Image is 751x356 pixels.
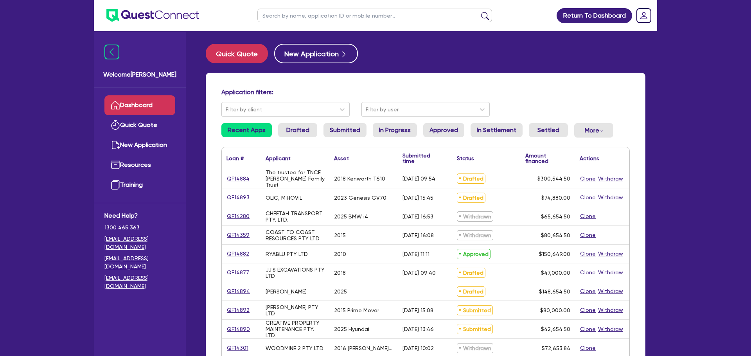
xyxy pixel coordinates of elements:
span: Drafted [457,286,485,297]
span: $74,880.00 [541,195,570,201]
a: Return To Dashboard [557,8,632,23]
span: Withdrawn [457,211,493,222]
div: Submitted time [402,153,440,164]
a: In Settlement [471,123,523,137]
a: QF14301 [226,343,249,352]
button: Dropdown toggle [574,123,613,138]
a: Dashboard [104,95,175,115]
div: 2025 Hyundai [334,326,369,332]
button: Withdraw [598,306,623,315]
button: Withdraw [598,325,623,334]
div: CREATIVE PROPERTY MAINTENANCE PTY. LTD. [266,320,325,338]
button: Withdraw [598,193,623,202]
button: Clone [580,268,596,277]
span: $47,000.00 [541,270,570,276]
span: $72,653.84 [542,345,570,351]
img: icon-menu-close [104,45,119,59]
div: Applicant [266,156,291,161]
span: Need Help? [104,211,175,220]
img: quick-quote [111,120,120,130]
div: [DATE] 09:54 [402,175,435,182]
img: new-application [111,140,120,150]
span: $80,654.50 [541,232,570,238]
a: [EMAIL_ADDRESS][DOMAIN_NAME] [104,254,175,271]
span: $42,654.50 [541,326,570,332]
button: Clone [580,306,596,315]
a: New Application [104,135,175,155]
div: 2018 Kenworth T610 [334,175,385,182]
a: Recent Apps [221,123,272,137]
div: JJ'S EXCAVATIONS PTY LTD [266,267,325,279]
a: [EMAIL_ADDRESS][DOMAIN_NAME] [104,235,175,251]
a: QF14890 [226,325,250,334]
img: resources [111,160,120,170]
div: [DATE] 16:08 [402,232,434,238]
a: Training [104,175,175,195]
a: [EMAIL_ADDRESS][DOMAIN_NAME] [104,274,175,290]
span: $300,544.50 [537,175,570,182]
a: Resources [104,155,175,175]
div: [PERSON_NAME] PTY LTD [266,304,325,317]
span: Approved [457,249,490,259]
div: Amount financed [525,153,570,164]
div: Loan # [226,156,244,161]
button: Clone [580,325,596,334]
a: QF14893 [226,193,250,202]
div: RYABLU PTY LTD [266,251,308,257]
a: QF14892 [226,306,250,315]
a: Dropdown toggle [634,5,654,26]
span: Withdrawn [457,230,493,240]
div: The trustee for TNCE [PERSON_NAME] Family Trust [266,169,325,188]
div: [DATE] 16:53 [402,213,433,220]
div: [DATE] 15:45 [402,195,433,201]
div: 2023 Genesis GV70 [334,195,386,201]
button: Clone [580,249,596,258]
span: $150,649.00 [539,251,570,257]
a: Submitted [323,123,367,137]
span: Submitted [457,324,493,334]
div: 2015 Prime Mover [334,307,379,313]
div: [DATE] 11:11 [402,251,429,257]
button: Clone [580,212,596,221]
img: training [111,180,120,190]
button: Clone [580,174,596,183]
a: QF14877 [226,268,250,277]
a: QF14894 [226,287,250,296]
button: Clone [580,343,596,352]
div: WOODMINE 2 PTY LTD [266,345,323,351]
div: 2016 [PERSON_NAME] ST2 18 Pallet Full Mezz [334,345,393,351]
span: Withdrawn [457,343,493,353]
span: $148,654.50 [539,288,570,295]
a: QF14882 [226,249,250,258]
div: 2025 BMW i4 [334,213,368,220]
div: 2015 [334,232,346,238]
span: $65,654.50 [541,213,570,220]
div: Actions [580,156,599,161]
button: Withdraw [598,287,623,296]
a: In Progress [373,123,417,137]
span: Welcome [PERSON_NAME] [103,70,176,79]
a: Drafted [278,123,317,137]
button: Withdraw [598,268,623,277]
input: Search by name, application ID or mobile number... [257,9,492,22]
div: [DATE] 13:46 [402,326,434,332]
button: New Application [274,44,358,63]
a: QF14280 [226,212,250,221]
div: [PERSON_NAME] [266,288,307,295]
div: 2010 [334,251,346,257]
div: 2025 [334,288,347,295]
span: Drafted [457,268,485,278]
a: Quick Quote [206,44,274,63]
button: Clone [580,231,596,240]
span: Submitted [457,305,493,315]
div: Status [457,156,474,161]
div: [DATE] 15:08 [402,307,433,313]
div: [DATE] 09:40 [402,270,436,276]
div: [DATE] 10:02 [402,345,434,351]
button: Clone [580,287,596,296]
a: Settled [529,123,568,137]
div: COAST TO COAST RESOURCES PTY LTD [266,229,325,242]
a: Quick Quote [104,115,175,135]
div: Asset [334,156,349,161]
